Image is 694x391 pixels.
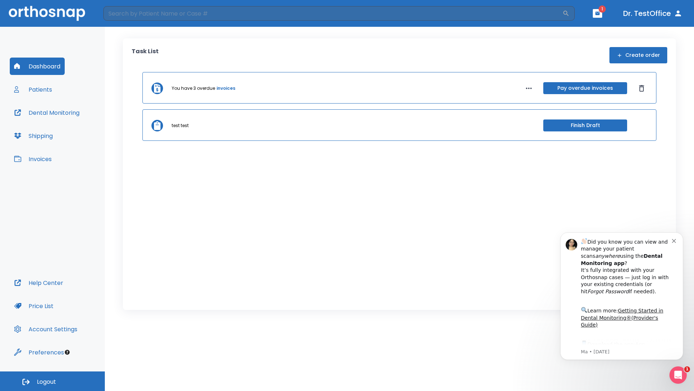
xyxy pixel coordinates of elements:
[549,223,694,387] iframe: Intercom notifications message
[64,349,70,356] div: Tooltip anchor
[10,127,57,144] button: Shipping
[620,7,685,20] button: Dr. TestOffice
[10,344,68,361] button: Preferences
[599,5,606,13] span: 1
[10,320,82,338] button: Account Settings
[132,47,159,63] p: Task List
[543,82,627,94] button: Pay overdue invoices
[9,6,85,21] img: Orthosnap
[103,6,562,21] input: Search by Patient Name or Case #
[10,297,58,315] button: Price List
[10,150,56,168] button: Invoices
[10,81,56,98] button: Patients
[37,378,56,386] span: Logout
[217,85,235,92] a: invoices
[172,85,215,92] p: You have 3 overdue
[636,83,647,94] button: Dismiss
[669,366,687,384] iframe: Intercom live chat
[172,122,189,129] p: test test
[684,366,690,372] span: 1
[543,119,627,131] button: Finish Draft
[10,104,84,121] button: Dental Monitoring
[609,47,667,63] button: Create order
[10,274,68,291] button: Help Center
[10,58,65,75] button: Dashboard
